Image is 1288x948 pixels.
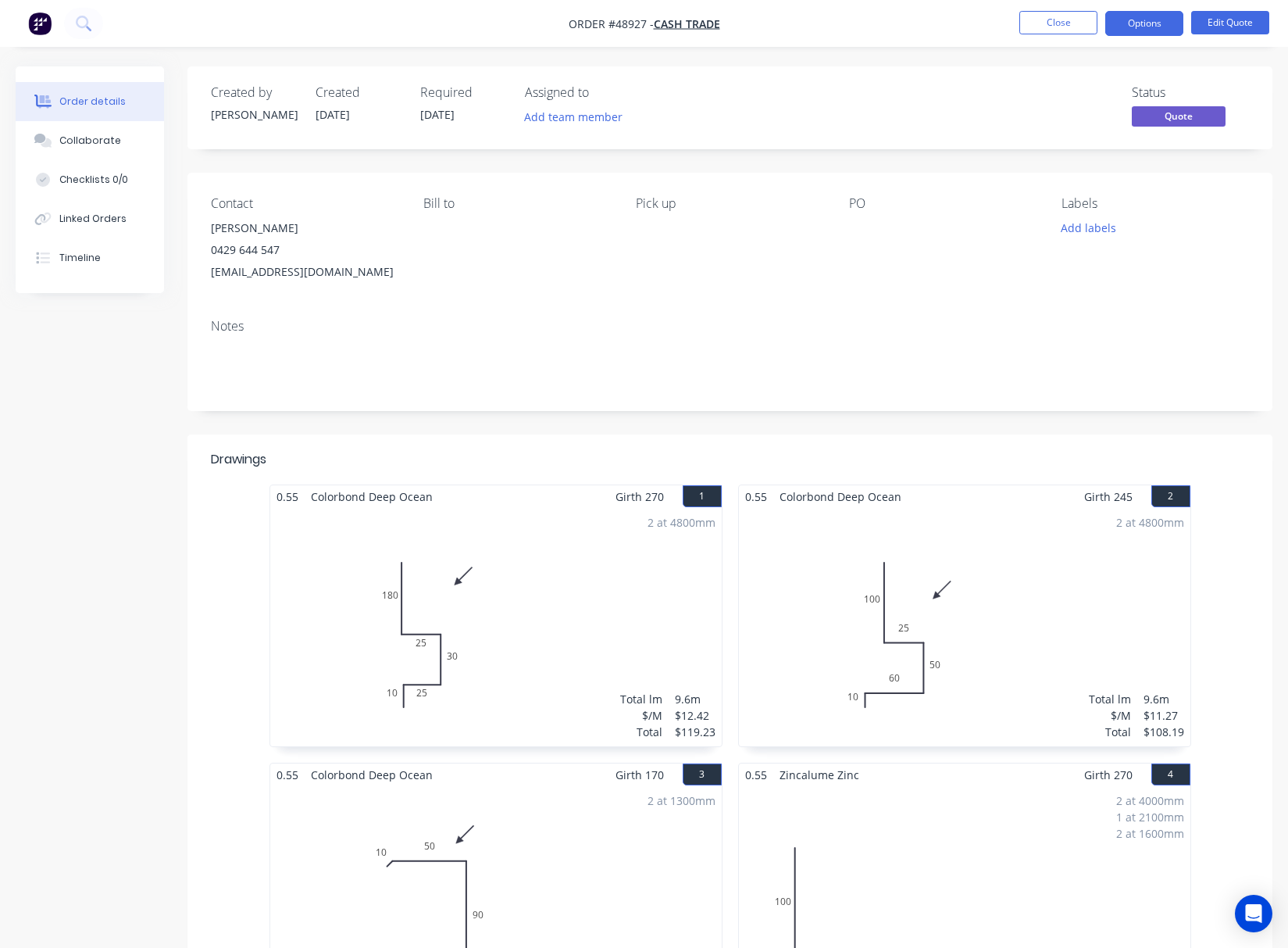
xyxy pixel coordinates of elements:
[1084,485,1133,508] span: Girth 245
[16,82,164,121] button: Order details
[270,764,305,786] span: 0.55
[569,16,654,31] span: Order #48927 -
[423,196,611,211] div: Bill to
[1144,724,1184,740] div: $108.19
[1132,106,1226,126] span: Quote
[16,199,164,238] button: Linked Orders
[59,95,126,109] div: Order details
[211,106,297,123] div: [PERSON_NAME]
[211,261,398,283] div: [EMAIL_ADDRESS][DOMAIN_NAME]
[648,514,715,531] div: 2 at 4800mm
[211,196,398,211] div: Contact
[59,251,101,265] div: Timeline
[620,691,662,707] div: Total lm
[1151,485,1190,507] button: 2
[1019,11,1097,34] button: Close
[1089,724,1131,740] div: Total
[211,239,398,261] div: 0429 644 547
[1132,85,1249,100] div: Status
[16,238,164,277] button: Timeline
[525,106,631,127] button: Add team member
[620,707,662,724] div: $/M
[1061,196,1249,211] div: Labels
[1116,809,1184,825] div: 1 at 2100mm
[316,85,401,100] div: Created
[683,764,722,785] button: 3
[211,450,266,469] div: Drawings
[28,12,52,35] img: Factory
[1151,764,1190,785] button: 4
[1105,11,1183,36] button: Options
[773,764,865,786] span: Zincalume Zinc
[316,107,350,122] span: [DATE]
[773,485,908,508] span: Colorbond Deep Ocean
[1089,691,1131,707] div: Total lm
[683,485,722,507] button: 1
[1116,792,1184,809] div: 2 at 4000mm
[739,508,1190,746] div: 0106050251002 at 4800mmTotal lm$/MTotal9.6m$11.27$108.19
[16,121,164,160] button: Collaborate
[636,196,823,211] div: Pick up
[739,485,773,508] span: 0.55
[654,16,720,31] a: Cash Trade
[739,764,773,786] span: 0.55
[1053,217,1125,238] button: Add labels
[211,217,398,283] div: [PERSON_NAME]0429 644 547[EMAIL_ADDRESS][DOMAIN_NAME]
[420,85,506,100] div: Required
[1235,895,1272,932] div: Open Intercom Messenger
[1116,514,1184,531] div: 2 at 4800mm
[1089,707,1131,724] div: $/M
[305,764,439,786] span: Colorbond Deep Ocean
[211,217,398,239] div: [PERSON_NAME]
[675,707,715,724] div: $12.42
[675,691,715,707] div: 9.6m
[648,792,715,809] div: 2 at 1300mm
[59,173,128,187] div: Checklists 0/0
[59,212,127,226] div: Linked Orders
[1144,707,1184,724] div: $11.27
[1144,691,1184,707] div: 9.6m
[1084,764,1133,786] span: Girth 270
[16,160,164,199] button: Checklists 0/0
[270,508,722,746] div: 0180253025102 at 4800mmTotal lm$/MTotal9.6m$12.42$119.23
[1191,11,1269,34] button: Edit Quote
[1132,106,1226,130] button: Quote
[525,85,681,100] div: Assigned to
[211,319,1249,334] div: Notes
[305,485,439,508] span: Colorbond Deep Ocean
[675,724,715,740] div: $119.23
[615,485,664,508] span: Girth 270
[59,134,121,148] div: Collaborate
[1116,825,1184,842] div: 2 at 1600mm
[211,85,297,100] div: Created by
[516,106,631,127] button: Add team member
[420,107,455,122] span: [DATE]
[615,764,664,786] span: Girth 170
[849,196,1036,211] div: PO
[270,485,305,508] span: 0.55
[620,724,662,740] div: Total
